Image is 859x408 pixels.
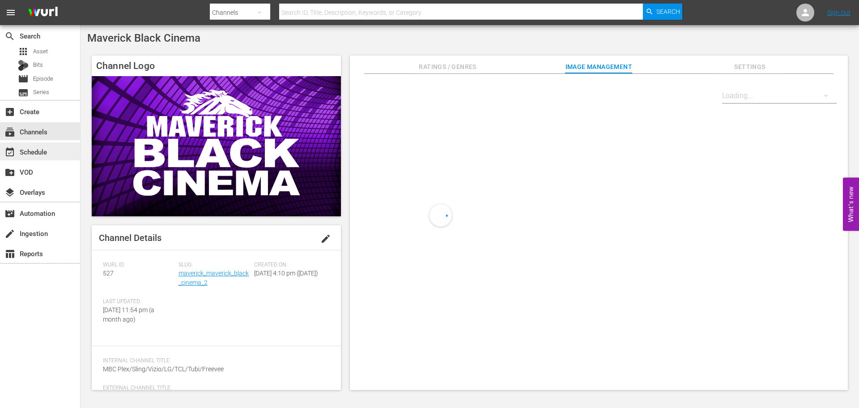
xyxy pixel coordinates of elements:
[843,177,859,231] button: Open Feedback Widget
[565,61,632,73] span: Image Management
[103,298,174,305] span: Last Updated:
[254,270,318,277] span: [DATE] 4:10 pm ([DATE])
[4,107,15,117] span: Create
[18,46,29,57] span: Asset
[254,262,325,269] span: Created On:
[414,61,481,73] span: Ratings / Genres
[92,76,341,216] img: Maverick Black Cinema
[18,87,29,98] span: Series
[4,208,15,219] span: Automation
[315,228,336,249] button: edit
[179,262,250,269] span: Slug:
[4,127,15,137] span: Channels
[33,88,49,97] span: Series
[4,249,15,259] span: Reports
[103,262,174,269] span: Wurl ID:
[33,47,48,56] span: Asset
[33,60,43,69] span: Bits
[320,233,331,244] span: edit
[103,270,114,277] span: 527
[103,365,224,373] span: MBC Plex/Sling/Vizio/LG/TCL/Tubi/Freevee
[4,147,15,158] span: Schedule
[21,2,64,23] img: ans4CAIJ8jUAAAAAAAAAAAAAAAAAAAAAAAAgQb4GAAAAAAAAAAAAAAAAAAAAAAAAJMjXAAAAAAAAAAAAAAAAAAAAAAAAgAT5G...
[4,187,15,198] span: Overlays
[33,74,53,83] span: Episode
[643,4,682,20] button: Search
[4,228,15,239] span: Ingestion
[179,270,249,286] a: maverick_maverick_black_cinema_2
[99,232,162,243] span: Channel Details
[103,306,154,323] span: [DATE] 11:54 pm (a month ago)
[103,357,325,365] span: Internal Channel Title:
[5,7,16,18] span: menu
[92,56,341,76] h4: Channel Logo
[18,60,29,71] div: Bits
[4,31,15,42] span: Search
[87,32,200,44] span: Maverick Black Cinema
[103,385,325,392] span: External Channel Title:
[656,4,680,20] span: Search
[18,73,29,84] span: Episode
[4,167,15,178] span: VOD
[827,9,850,16] a: Sign Out
[716,61,783,73] span: Settings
